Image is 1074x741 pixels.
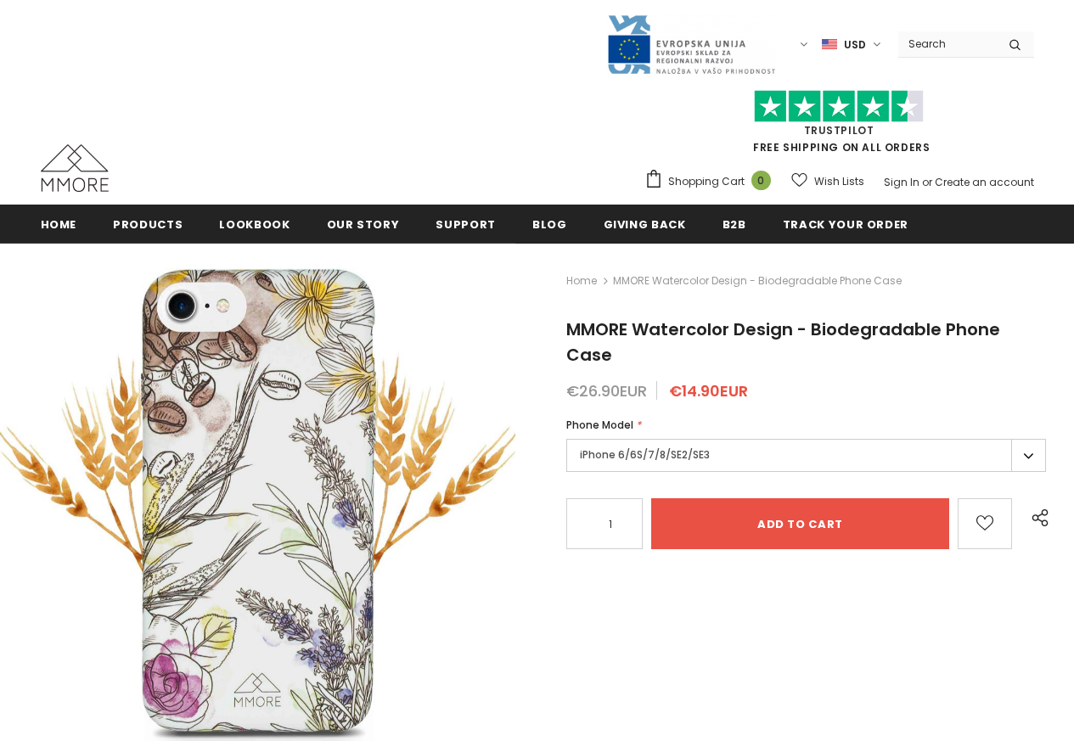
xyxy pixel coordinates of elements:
[219,205,290,243] a: Lookbook
[41,216,77,233] span: Home
[723,216,746,233] span: B2B
[822,37,837,52] img: USD
[783,205,908,243] a: Track your order
[922,175,932,189] span: or
[804,123,874,138] a: Trustpilot
[113,216,183,233] span: Products
[436,216,496,233] span: support
[566,418,633,432] span: Phone Model
[791,166,864,196] a: Wish Lists
[327,216,400,233] span: Our Story
[935,175,1034,189] a: Create an account
[884,175,919,189] a: Sign In
[604,205,686,243] a: Giving back
[644,98,1034,154] span: FREE SHIPPING ON ALL ORDERS
[898,31,996,56] input: Search Site
[532,205,567,243] a: Blog
[566,317,1000,367] span: MMORE Watercolor Design - Biodegradable Phone Case
[844,36,866,53] span: USD
[604,216,686,233] span: Giving back
[606,36,776,51] a: Javni Razpis
[566,439,1046,472] label: iPhone 6/6S/7/8/SE2/SE3
[113,205,183,243] a: Products
[219,216,290,233] span: Lookbook
[651,498,949,549] input: Add to cart
[723,205,746,243] a: B2B
[436,205,496,243] a: support
[613,271,902,291] span: MMORE Watercolor Design - Biodegradable Phone Case
[606,14,776,76] img: Javni Razpis
[814,173,864,190] span: Wish Lists
[327,205,400,243] a: Our Story
[41,205,77,243] a: Home
[644,169,779,194] a: Shopping Cart 0
[669,380,748,401] span: €14.90EUR
[532,216,567,233] span: Blog
[751,171,771,190] span: 0
[41,144,109,192] img: MMORE Cases
[668,173,745,190] span: Shopping Cart
[754,90,924,123] img: Trust Pilot Stars
[566,380,647,401] span: €26.90EUR
[566,271,597,291] a: Home
[783,216,908,233] span: Track your order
